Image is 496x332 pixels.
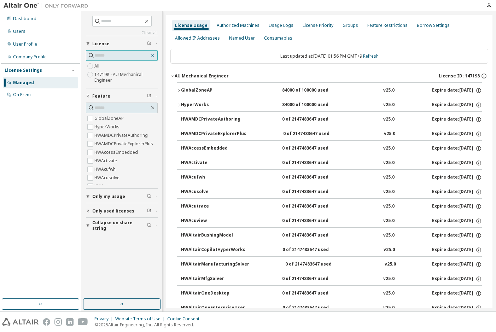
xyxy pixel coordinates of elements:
[282,305,346,311] div: 0 of 2147483647 used
[13,92,31,98] div: On Prem
[115,316,167,322] div: Website Terms of Use
[147,208,151,214] span: Clear filter
[417,23,450,28] div: Borrow Settings
[181,131,246,137] div: HWAMDCPrivateExplorerPlus
[94,62,101,70] label: All
[181,213,482,229] button: HWAcuview0 of 2147483647 usedv25.0Expire date:[DATE]
[13,80,34,86] div: Managed
[282,203,346,210] div: 0 of 2147483647 used
[383,232,395,239] div: v25.0
[432,290,482,297] div: Expire date: [DATE]
[383,145,395,152] div: v25.0
[363,53,379,59] a: Refresh
[432,189,482,195] div: Expire date: [DATE]
[432,218,482,224] div: Expire date: [DATE]
[181,242,482,258] button: HWAltairCopilotHyperWorks0 of 2147483647 usedv25.0Expire date:[DATE]
[282,290,346,297] div: 0 of 2147483647 used
[385,261,396,268] div: v25.0
[283,131,347,137] div: 0 of 2147483647 used
[4,2,92,9] img: Altair One
[92,220,147,231] span: Collapse on share string
[181,160,245,166] div: HWActivate
[181,232,245,239] div: HWAltairBushingModel
[147,93,151,99] span: Clear filter
[181,174,245,181] div: HWAcufwh
[181,247,245,253] div: HWAltairCopilotHyperWorks
[13,29,25,34] div: Users
[13,41,37,47] div: User Profile
[282,116,346,123] div: 0 of 2147483647 used
[269,23,293,28] div: Usage Logs
[432,232,482,239] div: Expire date: [DATE]
[282,232,346,239] div: 0 of 2147483647 used
[432,131,482,137] div: Expire date: [DATE]
[86,189,158,204] button: Only my usage
[43,318,50,326] img: facebook.svg
[78,318,88,326] img: youtube.svg
[285,261,349,268] div: 0 of 2147483647 used
[181,300,482,316] button: HWAltairOneEnterpriseUser0 of 2147483647 usedv25.0Expire date:[DATE]
[94,316,115,322] div: Privacy
[432,87,482,94] div: Expire date: [DATE]
[181,102,245,108] div: HyperWorks
[383,87,395,94] div: v25.0
[282,102,346,108] div: 84000 of 100000 used
[86,218,158,233] button: Collapse on share string
[282,276,346,282] div: 0 of 2147483647 used
[383,218,395,224] div: v25.0
[147,223,151,228] span: Clear filter
[217,23,259,28] div: Authorized Machines
[94,148,139,157] label: HWAccessEmbedded
[181,271,482,287] button: HWAltairMfgSolver0 of 2147483647 usedv25.0Expire date:[DATE]
[181,257,482,272] button: HWAltairManufacturingSolver0 of 2147483647 usedv25.0Expire date:[DATE]
[383,160,395,166] div: v25.0
[92,41,110,47] span: License
[432,276,482,282] div: Expire date: [DATE]
[181,126,482,142] button: HWAMDCPrivateExplorerPlus0 of 2147483647 usedv25.0Expire date:[DATE]
[367,23,408,28] div: Feature Restrictions
[432,261,482,268] div: Expire date: [DATE]
[383,305,395,311] div: v25.0
[170,49,488,64] div: Last updated at: [DATE] 01:56 PM GMT+9
[282,160,346,166] div: 0 of 2147483647 used
[432,174,482,181] div: Expire date: [DATE]
[167,316,204,322] div: Cookie Consent
[94,140,154,148] label: HWAMDCPrivateExplorerPlus
[181,286,482,301] button: HWAltairOneDesktop0 of 2147483647 usedv25.0Expire date:[DATE]
[175,35,220,41] div: Allowed IP Addresses
[181,189,245,195] div: HWAcusolve
[181,276,245,282] div: HWAltairMfgSolver
[86,203,158,219] button: Only used licenses
[181,141,482,156] button: HWAccessEmbedded0 of 2147483647 usedv25.0Expire date:[DATE]
[383,102,395,108] div: v25.0
[383,189,395,195] div: v25.0
[177,97,482,113] button: HyperWorks84000 of 100000 usedv25.0Expire date:[DATE]
[282,247,346,253] div: 0 of 2147483647 used
[92,194,125,199] span: Only my usage
[175,23,208,28] div: License Usage
[2,318,39,326] img: altair_logo.svg
[432,160,482,166] div: Expire date: [DATE]
[432,116,482,123] div: Expire date: [DATE]
[92,93,110,99] span: Feature
[282,174,346,181] div: 0 of 2147483647 used
[229,35,255,41] div: Named User
[181,290,245,297] div: HWAltairOneDesktop
[5,68,42,73] div: License Settings
[170,68,488,84] button: AU Mechanical EngineerLicense ID: 147198
[86,88,158,104] button: Feature
[13,16,36,22] div: Dashboard
[383,174,395,181] div: v25.0
[54,318,62,326] img: instagram.svg
[181,87,245,94] div: GlobalZoneAP
[94,165,117,174] label: HWAcufwh
[181,170,482,185] button: HWAcufwh0 of 2147483647 usedv25.0Expire date:[DATE]
[439,73,480,79] span: License ID: 147198
[181,112,482,127] button: HWAMDCPrivateAuthoring0 of 2147483647 usedv25.0Expire date:[DATE]
[181,203,245,210] div: HWAcutrace
[181,261,249,268] div: HWAltairManufacturingSolver
[432,305,482,311] div: Expire date: [DATE]
[432,247,482,253] div: Expire date: [DATE]
[147,41,151,47] span: Clear filter
[92,208,134,214] span: Only used licenses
